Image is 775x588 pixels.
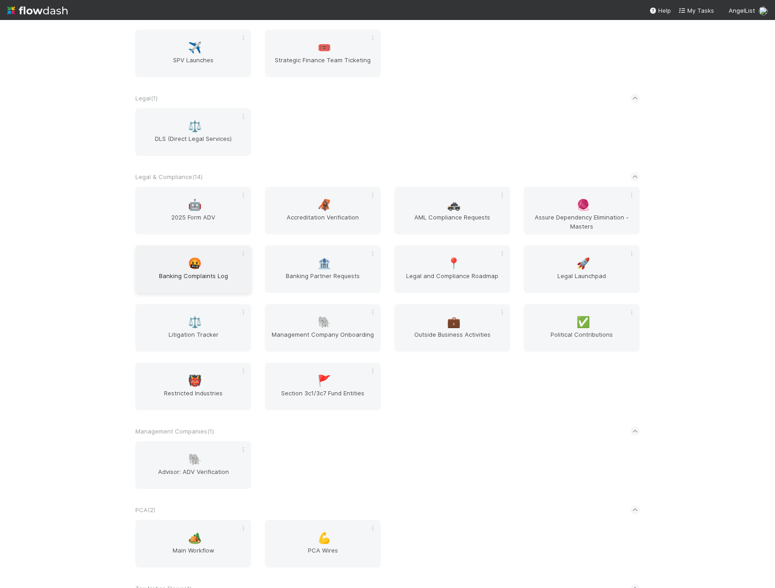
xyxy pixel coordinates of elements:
[139,213,248,231] span: 2025 Form ADV
[139,467,248,485] span: Advisor: ADV Verification
[188,453,202,465] span: 🐘
[135,304,251,352] a: ⚖️Litigation Tracker
[265,304,381,352] a: 🐘Management Company Onboarding
[268,546,377,564] span: PCA Wires
[188,316,202,328] span: ⚖️
[398,213,507,231] span: AML Compliance Requests
[265,245,381,293] a: 🏦Banking Partner Requests
[268,55,377,74] span: Strategic Finance Team Ticketing
[576,316,590,328] span: ✅
[188,532,202,544] span: 🏕️
[268,213,377,231] span: Accreditation Verification
[394,304,510,352] a: 💼Outside Business Activities
[135,95,158,102] span: Legal ( 1 )
[398,330,507,348] span: Outside Business Activities
[135,520,251,568] a: 🏕️Main Workflow
[135,363,251,410] a: 👹Restricted Industries
[678,7,714,14] span: My Tasks
[527,271,636,289] span: Legal Launchpad
[265,520,381,568] a: 💪PCA Wires
[524,304,640,352] a: ✅Political Contributions
[265,30,381,77] a: 🎟️Strategic Finance Team Ticketing
[268,271,377,289] span: Banking Partner Requests
[524,245,640,293] a: 🚀Legal Launchpad
[188,42,202,54] span: ✈️
[135,30,251,77] a: ✈️SPV Launches
[447,199,461,211] span: 🚓
[759,6,768,15] img: avatar_2c958fe4-7690-4b4d-a881-c5dfc7d29e13.png
[394,187,510,234] a: 🚓AML Compliance Requests
[649,6,671,15] div: Help
[135,245,251,293] a: 🤬Banking Complaints Log
[188,258,202,269] span: 🤬
[447,258,461,269] span: 📍
[527,213,636,231] span: Assure Dependency Elimination - Masters
[188,199,202,211] span: 🤖
[135,506,155,513] span: PCA ( 2 )
[135,428,214,435] span: Management Companies ( 1 )
[318,375,331,387] span: 🚩
[265,363,381,410] a: 🚩Section 3c1/3c7 Fund Entities
[135,173,203,180] span: Legal & Compliance ( 14 )
[394,245,510,293] a: 📍Legal and Compliance Roadmap
[447,316,461,328] span: 💼
[139,330,248,348] span: Litigation Tracker
[318,258,331,269] span: 🏦
[576,199,590,211] span: 🧶
[135,187,251,234] a: 🤖2025 Form ADV
[139,134,248,152] span: DLS (Direct Legal Services)
[318,316,331,328] span: 🐘
[188,375,202,387] span: 👹
[139,389,248,407] span: Restricted Industries
[7,3,68,18] img: logo-inverted-e16ddd16eac7371096b0.svg
[524,187,640,234] a: 🧶Assure Dependency Elimination - Masters
[576,258,590,269] span: 🚀
[318,199,331,211] span: 🦧
[135,108,251,156] a: ⚖️DLS (Direct Legal Services)
[265,187,381,234] a: 🦧Accreditation Verification
[268,389,377,407] span: Section 3c1/3c7 Fund Entities
[268,330,377,348] span: Management Company Onboarding
[729,7,755,14] span: AngelList
[135,441,251,489] a: 🐘Advisor: ADV Verification
[398,271,507,289] span: Legal and Compliance Roadmap
[678,6,714,15] a: My Tasks
[318,42,331,54] span: 🎟️
[318,532,331,544] span: 💪
[139,55,248,74] span: SPV Launches
[188,120,202,132] span: ⚖️
[527,330,636,348] span: Political Contributions
[139,271,248,289] span: Banking Complaints Log
[139,546,248,564] span: Main Workflow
